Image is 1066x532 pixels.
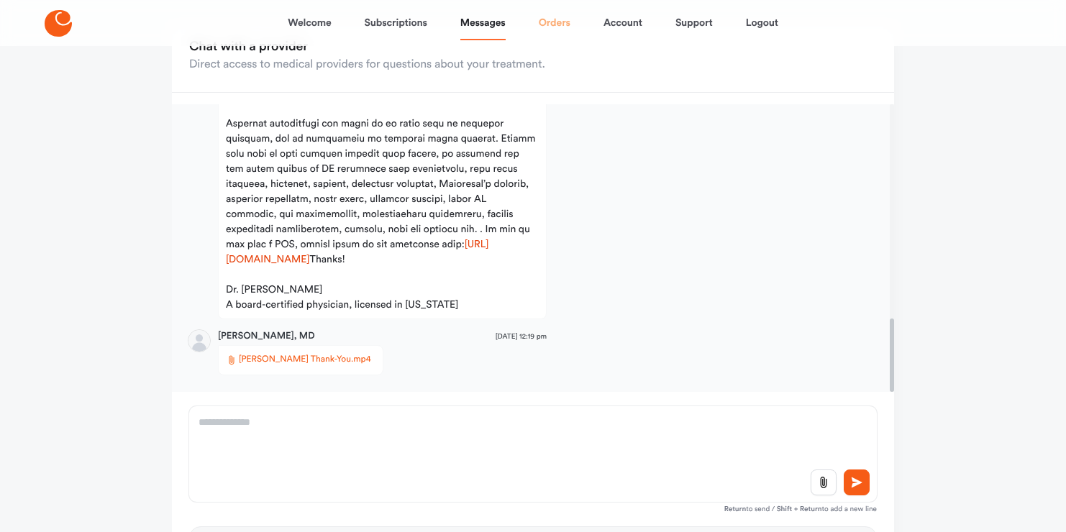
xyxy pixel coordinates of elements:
[218,329,315,344] strong: [PERSON_NAME], MD
[746,6,778,40] a: Logout
[675,6,713,40] a: Support
[188,330,210,352] img: Doctor's avatar
[239,353,371,367] span: [PERSON_NAME] Thank-You.mp4
[288,6,331,40] a: Welcome
[539,6,570,40] a: Orders
[189,39,545,56] div: Chat with a provider
[189,56,545,73] div: Direct access to medical providers for questions about your treatment.
[603,6,642,40] a: Account
[460,6,506,40] a: Messages
[496,331,547,343] span: [DATE] 12:19 pm
[365,6,427,40] a: Subscriptions
[226,239,489,265] a: [URL][DOMAIN_NAME]
[226,352,375,369] a: [PERSON_NAME] Thank-You.mp4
